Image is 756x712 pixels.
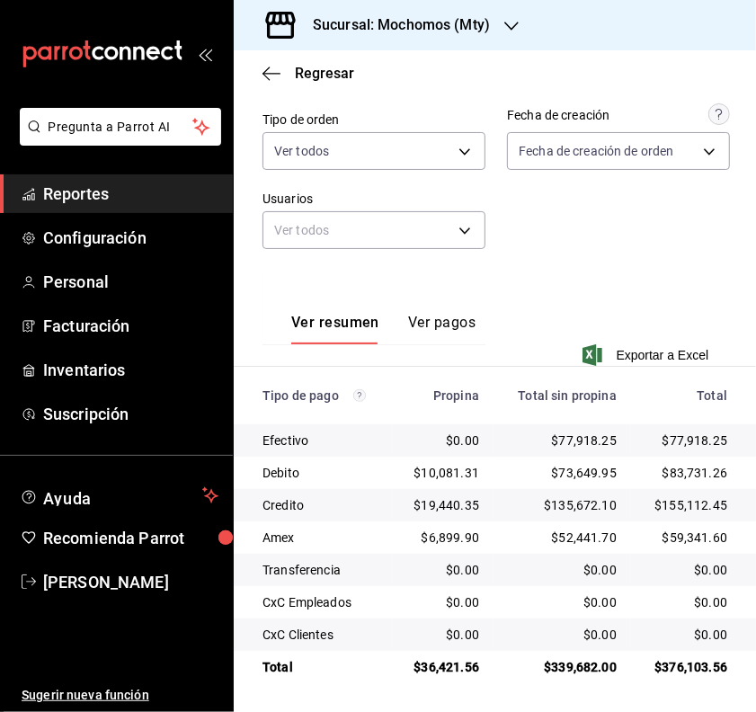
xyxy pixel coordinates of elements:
[43,526,218,550] span: Recomienda Parrot
[408,314,476,344] button: Ver pagos
[43,570,218,594] span: [PERSON_NAME]
[508,432,617,449] div: $77,918.25
[519,142,673,160] span: Fecha de creación de orden
[262,464,378,482] div: Debito
[507,106,609,125] div: Fecha de creación
[508,496,617,514] div: $135,672.10
[291,314,476,344] div: navigation tabs
[22,686,218,705] span: Sugerir nueva función
[262,114,485,127] label: Tipo de orden
[43,182,218,206] span: Reportes
[645,593,727,611] div: $0.00
[295,65,354,82] span: Regresar
[262,658,378,676] div: Total
[43,402,218,426] span: Suscripción
[508,626,617,644] div: $0.00
[508,658,617,676] div: $339,682.00
[645,529,727,547] div: $59,341.60
[508,593,617,611] div: $0.00
[406,658,479,676] div: $36,421.56
[406,496,479,514] div: $19,440.35
[406,464,479,482] div: $10,081.31
[262,496,378,514] div: Credito
[645,561,727,579] div: $0.00
[508,529,617,547] div: $52,441.70
[43,358,218,382] span: Inventarios
[43,314,218,338] span: Facturación
[586,344,709,366] button: Exportar a Excel
[262,432,378,449] div: Efectivo
[291,314,379,344] button: Ver resumen
[262,388,378,403] div: Tipo de pago
[406,388,479,403] div: Propina
[508,561,617,579] div: $0.00
[262,626,378,644] div: CxC Clientes
[508,464,617,482] div: $73,649.95
[406,529,479,547] div: $6,899.90
[645,432,727,449] div: $77,918.25
[262,65,354,82] button: Regresar
[645,496,727,514] div: $155,112.45
[298,14,490,36] h3: Sucursal: Mochomos (Mty)
[406,626,479,644] div: $0.00
[353,389,366,402] svg: Los pagos realizados con Pay y otras terminales son montos brutos.
[406,561,479,579] div: $0.00
[406,593,479,611] div: $0.00
[645,626,727,644] div: $0.00
[13,130,221,149] a: Pregunta a Parrot AI
[43,226,218,250] span: Configuración
[262,211,485,249] div: Ver todos
[198,47,212,61] button: open_drawer_menu
[645,658,727,676] div: $376,103.56
[508,388,617,403] div: Total sin propina
[262,561,378,579] div: Transferencia
[20,108,221,146] button: Pregunta a Parrot AI
[262,193,485,206] label: Usuarios
[43,485,195,506] span: Ayuda
[645,388,727,403] div: Total
[262,529,378,547] div: Amex
[43,270,218,294] span: Personal
[49,118,193,137] span: Pregunta a Parrot AI
[262,593,378,611] div: CxC Empleados
[274,142,329,160] span: Ver todos
[406,432,479,449] div: $0.00
[645,464,727,482] div: $83,731.26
